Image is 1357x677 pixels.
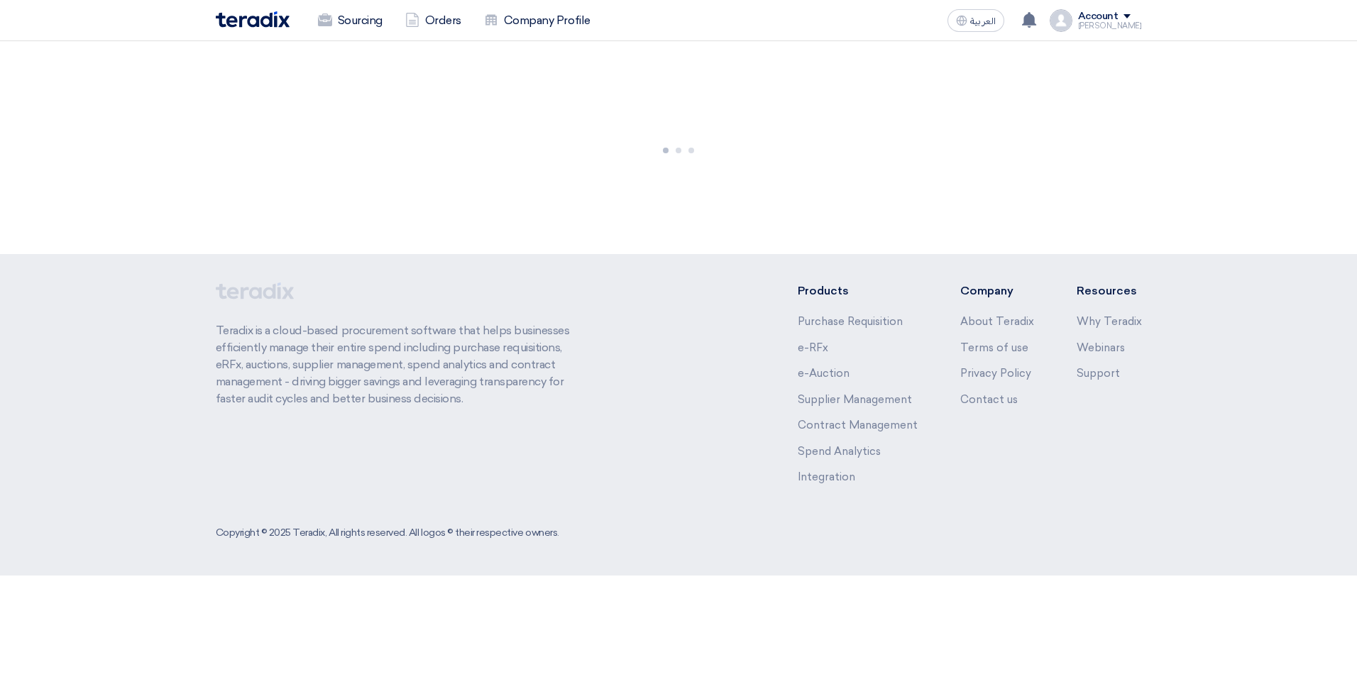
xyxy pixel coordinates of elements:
[1077,282,1142,299] li: Resources
[960,315,1034,328] a: About Teradix
[798,341,828,354] a: e-RFx
[394,5,473,36] a: Orders
[960,393,1018,406] a: Contact us
[1077,341,1125,354] a: Webinars
[960,282,1034,299] li: Company
[473,5,602,36] a: Company Profile
[798,393,912,406] a: Supplier Management
[960,367,1031,380] a: Privacy Policy
[947,9,1004,32] button: العربية
[798,445,881,458] a: Spend Analytics
[1050,9,1072,32] img: profile_test.png
[216,11,290,28] img: Teradix logo
[798,419,918,431] a: Contract Management
[798,282,918,299] li: Products
[1078,22,1142,30] div: [PERSON_NAME]
[798,470,855,483] a: Integration
[970,16,996,26] span: العربية
[1077,315,1142,328] a: Why Teradix
[798,367,850,380] a: e-Auction
[216,322,586,407] p: Teradix is a cloud-based procurement software that helps businesses efficiently manage their enti...
[307,5,394,36] a: Sourcing
[1078,11,1119,23] div: Account
[216,525,559,540] div: Copyright © 2025 Teradix, All rights reserved. All logos © their respective owners.
[798,315,903,328] a: Purchase Requisition
[1077,367,1120,380] a: Support
[960,341,1028,354] a: Terms of use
